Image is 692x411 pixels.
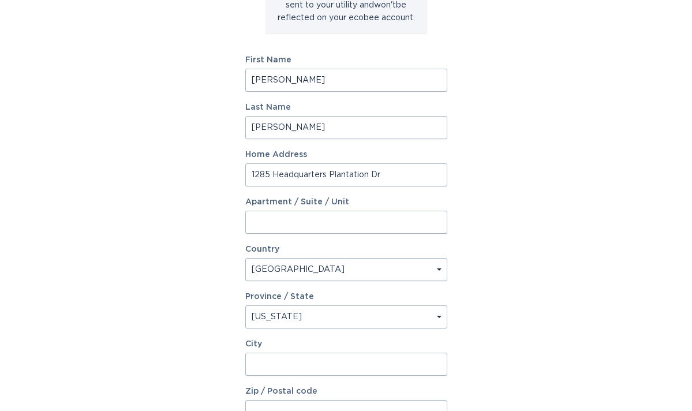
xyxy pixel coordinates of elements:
[245,103,447,111] label: Last Name
[245,151,447,159] label: Home Address
[245,198,447,206] label: Apartment / Suite / Unit
[245,245,279,253] label: Country
[245,56,447,64] label: First Name
[245,387,447,395] label: Zip / Postal code
[245,340,447,348] label: City
[245,293,314,301] label: Province / State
